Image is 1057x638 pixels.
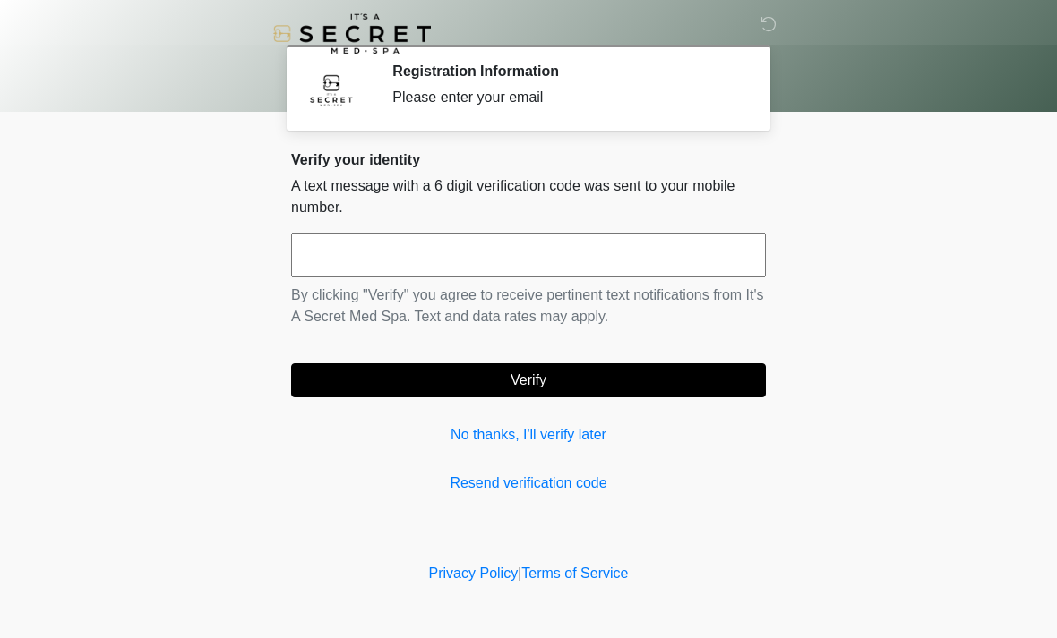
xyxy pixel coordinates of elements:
[273,13,431,54] img: It's A Secret Med Spa Logo
[291,285,766,328] p: By clicking "Verify" you agree to receive pertinent text notifications from It's A Secret Med Spa...
[291,175,766,218] p: A text message with a 6 digit verification code was sent to your mobile number.
[291,363,766,397] button: Verify
[305,63,358,116] img: Agent Avatar
[392,63,739,80] h2: Registration Information
[291,472,766,494] a: Resend verification code
[429,566,519,581] a: Privacy Policy
[291,424,766,446] a: No thanks, I'll verify later
[392,87,739,108] div: Please enter your email
[518,566,521,581] a: |
[521,566,628,581] a: Terms of Service
[291,151,766,168] h2: Verify your identity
